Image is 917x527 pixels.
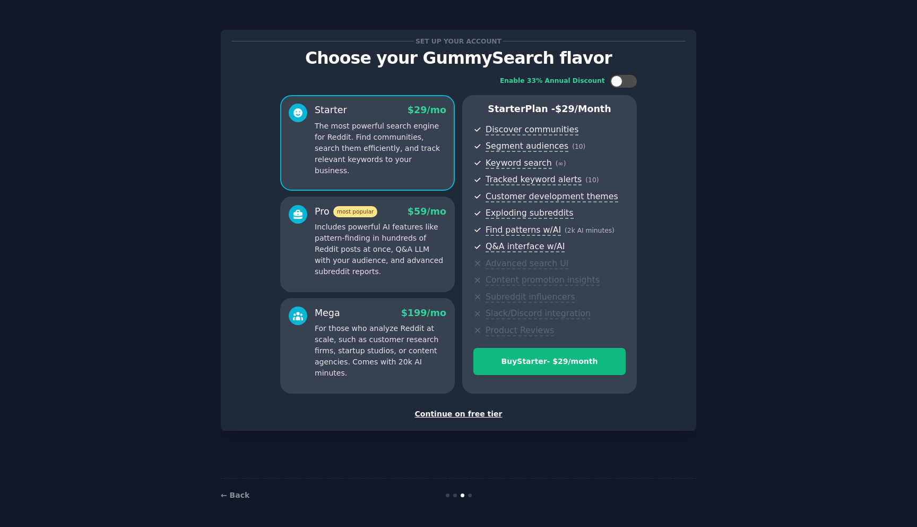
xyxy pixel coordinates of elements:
span: Set up your account [414,36,504,47]
span: Find patterns w/AI [486,225,561,236]
span: Tracked keyword alerts [486,174,582,185]
span: Customer development themes [486,191,618,202]
span: Discover communities [486,124,578,135]
p: Choose your GummySearch flavor [232,49,685,67]
div: Buy Starter - $ 29 /month [474,356,625,367]
span: Q&A interface w/AI [486,241,565,252]
p: For those who analyze Reddit at scale, such as customer research firms, startup studios, or conte... [315,323,446,379]
span: Segment audiences [486,141,568,152]
span: Subreddit influencers [486,292,575,303]
span: Advanced search UI [486,258,568,269]
div: Enable 33% Annual Discount [500,76,605,86]
span: ( 10 ) [572,143,585,150]
div: Mega [315,307,340,320]
button: BuyStarter- $29/month [473,348,626,375]
span: most popular [333,206,378,217]
span: ( 2k AI minutes ) [565,227,615,234]
div: Pro [315,205,377,218]
span: ( ∞ ) [556,160,566,167]
span: Content promotion insights [486,275,600,286]
span: Product Reviews [486,325,554,336]
span: ( 10 ) [585,176,599,184]
span: $ 29 /month [555,104,611,114]
div: Starter [315,104,347,117]
p: Starter Plan - [473,103,626,116]
div: Continue on free tier [232,409,685,420]
p: Includes powerful AI features like pattern-finding in hundreds of Reddit posts at once, Q&A LLM w... [315,222,446,277]
span: $ 199 /mo [401,308,446,318]
span: Exploding subreddits [486,208,573,219]
span: $ 59 /mo [408,206,446,217]
span: Keyword search [486,158,552,169]
span: $ 29 /mo [408,105,446,115]
span: Slack/Discord integration [486,308,591,319]
a: ← Back [221,491,249,499]
p: The most powerful search engine for Reddit. Find communities, search them efficiently, and track ... [315,121,446,176]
